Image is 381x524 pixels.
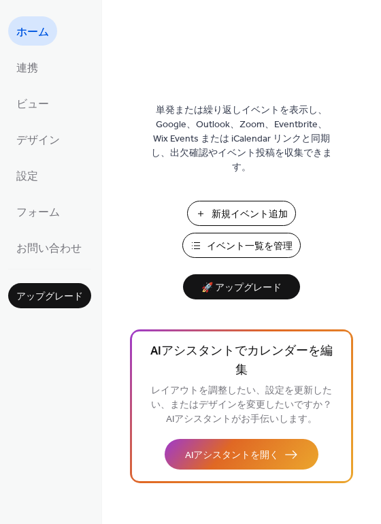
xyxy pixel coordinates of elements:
[16,94,49,115] span: ビュー
[8,197,68,226] a: フォーム
[8,125,68,154] a: デザイン
[16,130,60,151] span: デザイン
[212,208,288,222] span: 新規イベント追加
[16,58,38,79] span: 連携
[16,238,82,259] span: お問い合わせ
[16,202,60,223] span: フォーム
[185,448,279,463] span: AIアシスタントを開く
[16,166,38,187] span: 設定
[16,290,83,304] span: アップグレード
[151,382,332,429] span: レイアウトを調整したい、設定を更新したい、またはデザインを変更したいですか？AIアシスタントがお手伝いします。
[150,103,333,175] span: 単発または繰り返しイベントを表示し、Google、Outlook、Zoom、Eventbrite、Wix Events または iCalendar リンクと同期し、出欠確認やイベント投稿を収集で...
[8,283,91,308] button: アップグレード
[8,52,46,82] a: 連携
[191,279,292,297] span: 🚀 アップグレード
[187,201,296,226] button: 新規イベント追加
[183,274,300,299] button: 🚀 アップグレード
[150,342,333,380] span: AIアシスタントでカレンダーを編集
[8,16,57,46] a: ホーム
[165,439,318,470] button: AIアシスタントを開く
[207,240,293,254] span: イベント一覧を管理
[182,233,301,258] button: イベント一覧を管理
[8,88,57,118] a: ビュー
[16,22,49,43] span: ホーム
[8,161,46,190] a: 設定
[8,233,90,262] a: お問い合わせ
